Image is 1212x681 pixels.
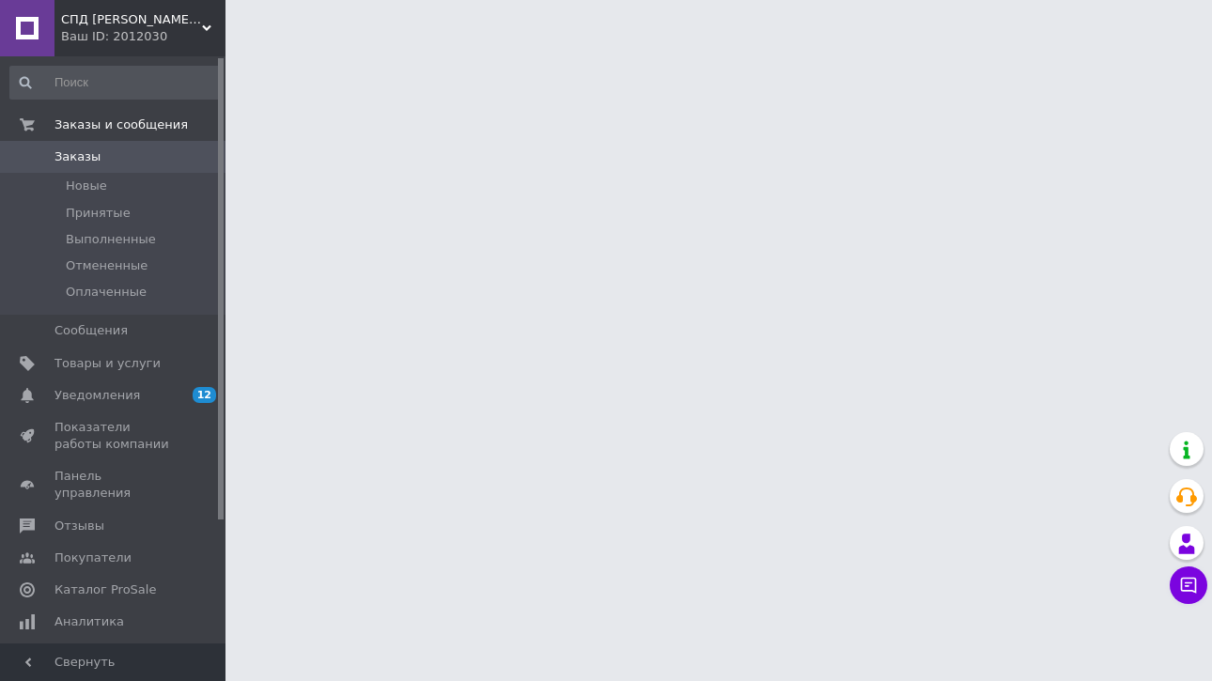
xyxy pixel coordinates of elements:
[54,419,174,453] span: Показатели работы компании
[54,387,140,404] span: Уведомления
[9,66,222,100] input: Поиск
[61,11,202,28] span: СПД Скалоцький Олег Євстахійович
[66,284,147,301] span: Оплаченные
[54,613,124,630] span: Аналитика
[193,387,216,403] span: 12
[66,205,131,222] span: Принятые
[61,28,225,45] div: Ваш ID: 2012030
[54,322,128,339] span: Сообщения
[66,178,107,194] span: Новые
[54,468,174,502] span: Панель управления
[54,148,101,165] span: Заказы
[66,231,156,248] span: Выполненные
[66,257,148,274] span: Отмененные
[1170,566,1207,604] button: Чат с покупателем
[54,549,132,566] span: Покупатели
[54,518,104,534] span: Отзывы
[54,116,188,133] span: Заказы и сообщения
[54,355,161,372] span: Товары и услуги
[54,581,156,598] span: Каталог ProSale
